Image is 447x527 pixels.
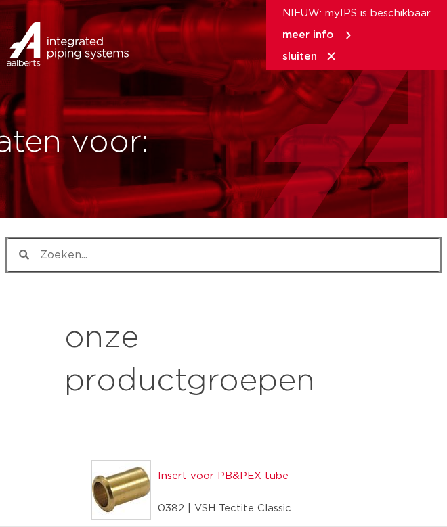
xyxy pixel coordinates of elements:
span: sluiten [282,51,317,62]
p: 0382 | VSH Tectite Classic [158,498,291,520]
a: sluiten [282,50,337,62]
img: 0382_p.jpg [92,461,150,519]
a: meer info [282,29,354,41]
h1: onze productgroepen [64,317,383,403]
span: meer info [282,30,334,40]
a: Insert voor PB&PEX tube [158,471,289,481]
span: NIEUW: myIPS is beschikbaar [282,8,431,18]
input: Zoeken... [29,239,440,271]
